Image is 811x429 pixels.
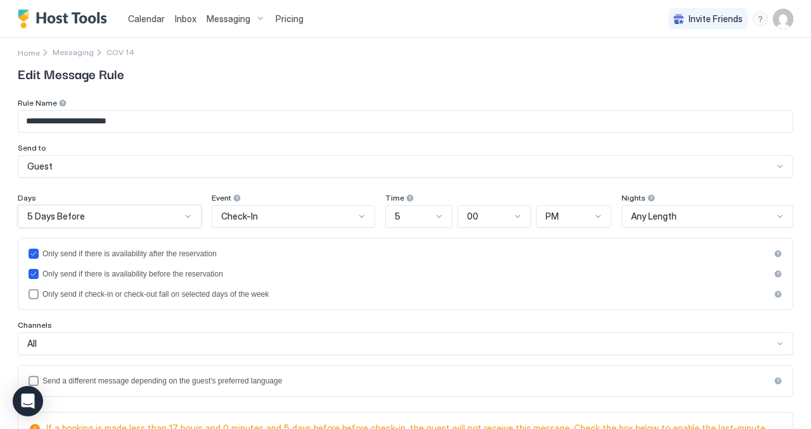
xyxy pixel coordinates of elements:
span: Edit Message Rule [18,64,793,83]
div: isLimited [29,289,782,299]
span: Rule Name [18,98,57,108]
span: 00 [467,211,478,222]
span: Nights [622,193,646,202]
div: languagesEnabled [29,376,782,386]
div: afterReservation [29,249,782,259]
a: Calendar [128,12,165,25]
span: Time [385,193,404,202]
span: Days [18,193,36,202]
span: Invite Friends [689,13,743,25]
span: Messaging [207,13,250,25]
span: Check-In [221,211,258,222]
a: Inbox [175,12,196,25]
input: Input Field [18,111,793,132]
span: Home [18,48,40,58]
span: PM [546,211,559,222]
span: Messaging [53,47,94,57]
a: Home [18,46,40,59]
div: Only send if check-in or check-out fall on selected days of the week [42,290,770,299]
div: Breadcrumb [53,47,94,57]
span: Event [212,193,231,202]
span: Breadcrumb [106,47,134,57]
span: Channels [18,320,52,330]
span: 5 [395,211,400,222]
div: Only send if there is availability before the reservation [42,270,770,278]
span: Send to [18,143,46,152]
span: Pricing [276,13,303,25]
span: Any Length [631,211,677,222]
div: beforeReservation [29,269,782,279]
a: Host Tools Logo [18,9,113,28]
div: Open Intercom Messenger [13,386,43,416]
span: 5 Days Before [27,211,85,222]
div: menu [753,11,768,27]
span: Guest [27,161,53,172]
div: Send a different message depending on the guest's preferred language [42,376,770,385]
span: Calendar [128,13,165,24]
div: Breadcrumb [18,46,40,59]
span: Inbox [175,13,196,24]
div: Only send if there is availability after the reservation [42,249,770,258]
div: User profile [773,9,793,29]
span: All [27,338,37,349]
